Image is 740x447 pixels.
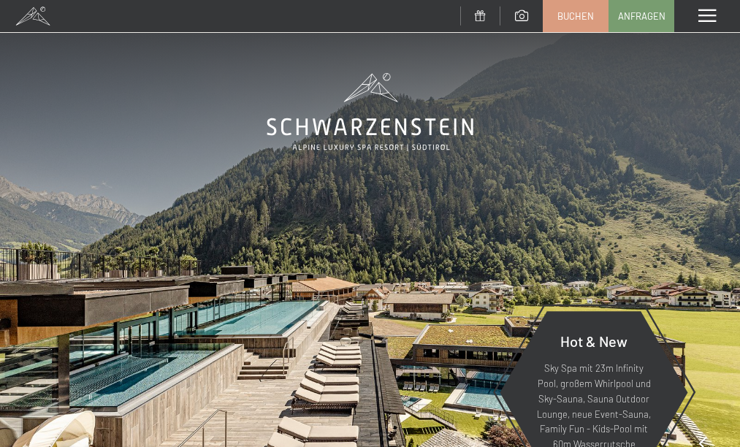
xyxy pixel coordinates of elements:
[560,332,628,350] span: Hot & New
[557,9,594,23] span: Buchen
[618,9,665,23] span: Anfragen
[609,1,674,31] a: Anfragen
[543,1,608,31] a: Buchen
